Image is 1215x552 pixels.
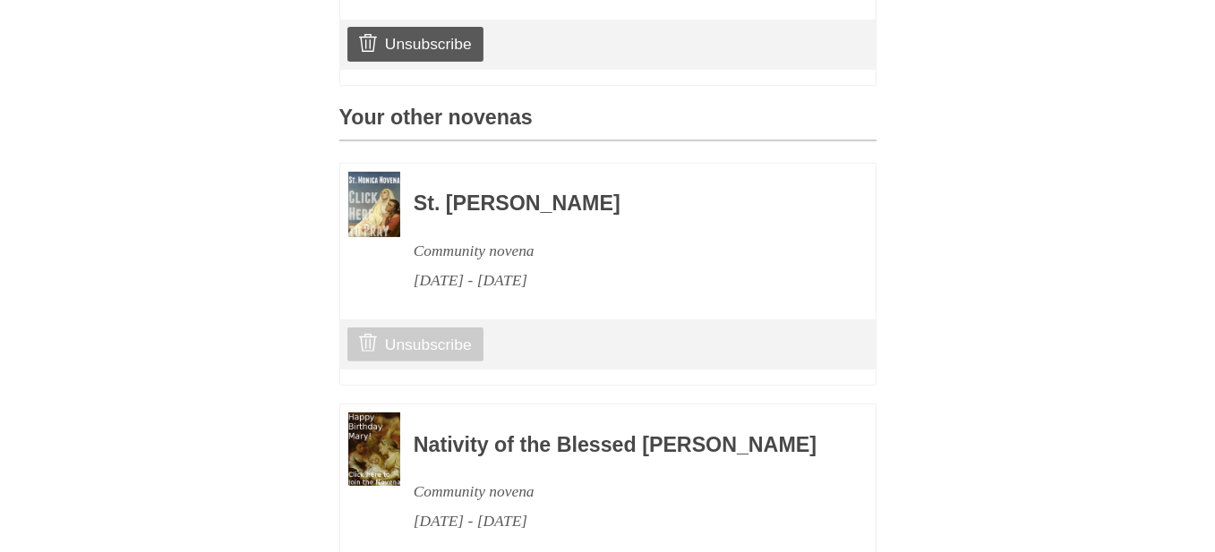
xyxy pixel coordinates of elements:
[348,412,400,486] img: Novena image
[348,172,400,237] img: Novena image
[414,434,827,457] h3: Nativity of the Blessed [PERSON_NAME]
[414,192,827,216] h3: St. [PERSON_NAME]
[347,27,483,61] a: Unsubscribe
[414,236,827,266] div: Community novena
[414,506,827,536] div: [DATE] - [DATE]
[414,477,827,506] div: Community novena
[339,106,877,141] h3: Your other novenas
[414,266,827,295] div: [DATE] - [DATE]
[347,327,483,361] a: Unsubscribe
